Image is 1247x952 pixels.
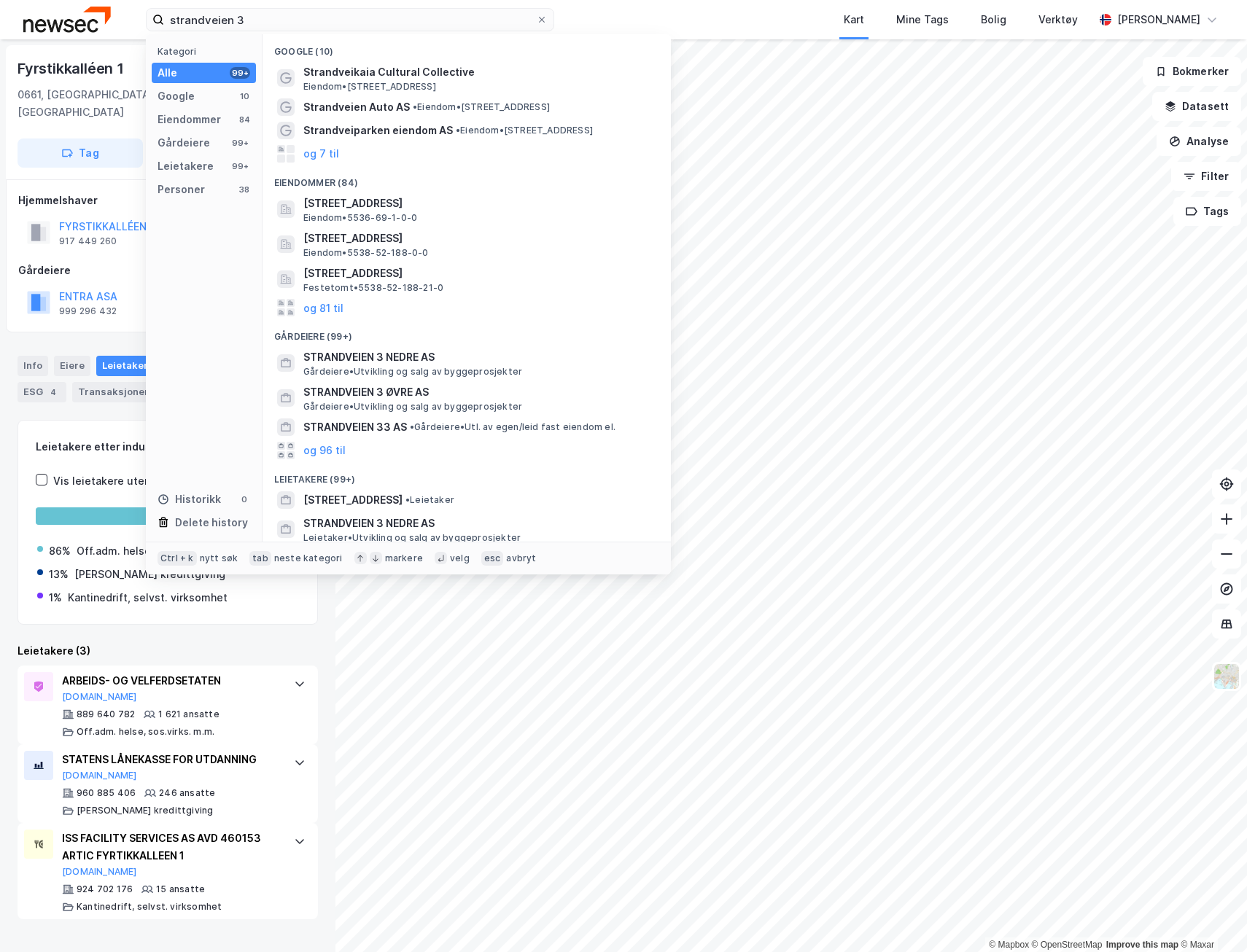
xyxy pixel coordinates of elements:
div: [PERSON_NAME] kredittgiving [77,805,213,816]
span: [STREET_ADDRESS] [303,230,653,247]
div: 84 [238,114,250,125]
span: • [405,494,410,505]
div: Google (10) [263,34,671,61]
div: 38 [238,184,250,195]
div: 86% [49,542,71,560]
div: ESG [18,382,66,402]
div: avbryt [506,553,536,564]
div: Kategori [158,46,256,57]
a: OpenStreetMap [1032,940,1103,950]
div: [PERSON_NAME] [1117,11,1200,28]
div: Eiendommer [158,111,221,128]
div: Gårdeiere (99+) [263,319,671,346]
span: Eiendom • 5538-52-188-0-0 [303,247,429,259]
span: STRANDVEIEN 3 ØVRE AS [303,383,653,401]
div: Personer [158,181,205,198]
div: ARBEIDS- OG VELFERDSETATEN [62,672,279,690]
span: STRANDVEIEN 33 AS [303,418,407,436]
span: • [410,421,414,432]
div: 889 640 782 [77,709,135,720]
div: Hjemmelshaver [18,192,317,209]
a: Improve this map [1106,940,1178,950]
div: Delete history [175,514,248,531]
div: Gårdeiere [158,134,210,152]
button: Analyse [1157,127,1241,156]
div: 1% [49,589,62,606]
div: Leietakere etter industri [36,438,300,456]
span: Leietaker [405,494,454,506]
div: 15 ansatte [156,883,205,895]
div: Leietakere (99+) [263,462,671,488]
div: 960 885 406 [77,787,136,799]
button: Filter [1171,162,1241,191]
div: 13% [49,566,69,583]
button: [DOMAIN_NAME] [62,691,137,703]
div: 99+ [230,160,250,172]
div: 246 ansatte [159,787,215,799]
div: tab [249,551,271,566]
div: Alle [158,64,177,82]
div: Ctrl + k [158,551,197,566]
span: Gårdeiere • Utvikling og salg av byggeprosjekter [303,401,522,413]
div: Verktøy [1038,11,1078,28]
div: Historikk [158,491,221,508]
div: 1 621 ansatte [158,709,220,720]
span: [STREET_ADDRESS] [303,491,403,509]
div: Off.adm. helse, sos.virks. m.m. [77,542,233,560]
span: • [413,101,417,112]
div: Transaksjoner [72,382,172,402]
div: 0 [238,493,250,505]
div: 10 [238,90,250,102]
div: Vis leietakere uten ansatte [53,472,192,490]
span: Gårdeiere • Utvikling og salg av byggeprosjekter [303,366,522,378]
span: Eiendom • [STREET_ADDRESS] [303,81,436,93]
span: [STREET_ADDRESS] [303,265,653,282]
div: Kart [844,11,864,28]
button: og 7 til [303,145,339,163]
button: Tags [1173,197,1241,226]
div: markere [385,553,423,564]
button: [DOMAIN_NAME] [62,866,137,878]
div: [PERSON_NAME] kredittgiving [74,566,225,583]
span: Eiendom • [STREET_ADDRESS] [413,101,550,113]
div: neste kategori [274,553,343,564]
button: og 96 til [303,442,346,459]
span: Eiendom • 5536-69-1-0-0 [303,212,417,224]
div: STATENS LÅNEKASSE FOR UTDANNING [62,751,279,768]
span: Strandveikaia Cultural Collective [303,63,653,81]
div: Info [18,356,48,376]
div: Leietakere (3) [18,642,318,660]
span: STRANDVEIEN 3 NEDRE AS [303,515,653,532]
input: Søk på adresse, matrikkel, gårdeiere, leietakere eller personer [164,9,536,31]
button: Datasett [1152,92,1241,121]
button: [DOMAIN_NAME] [62,770,137,781]
iframe: Chat Widget [1174,882,1247,952]
div: 999 296 432 [59,305,117,317]
div: Leietakere [96,356,177,376]
div: Bolig [981,11,1006,28]
div: Eiere [54,356,90,376]
div: 99+ [230,137,250,149]
div: 99+ [230,67,250,79]
span: Festetomt • 5538-52-188-21-0 [303,282,443,294]
span: Strandveien Auto AS [303,98,410,116]
div: 0661, [GEOGRAPHIC_DATA], [GEOGRAPHIC_DATA] [18,86,202,121]
div: Mine Tags [896,11,949,28]
img: newsec-logo.f6e21ccffca1b3a03d2d.png [23,7,111,32]
div: Off.adm. helse, sos.virks. m.m. [77,726,214,738]
span: [STREET_ADDRESS] [303,195,653,212]
button: Bokmerker [1143,57,1241,86]
div: 917 449 260 [59,235,117,247]
div: 4 [46,385,61,399]
div: Eiendommer (84) [263,165,671,192]
button: og 81 til [303,299,343,316]
div: esc [481,551,504,566]
div: Gårdeiere [18,262,317,279]
img: Z [1213,663,1240,690]
div: Fyrstikkalléen 1 [18,57,127,80]
div: ISS FACILITY SERVICES AS AVD 460153 ARTIC FYRTIKKALLEEN 1 [62,830,279,865]
div: Google [158,87,195,105]
div: velg [450,553,470,564]
span: Strandveiparken eiendom AS [303,122,453,139]
div: Kantinedrift, selvst. virksomhet [68,589,228,606]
